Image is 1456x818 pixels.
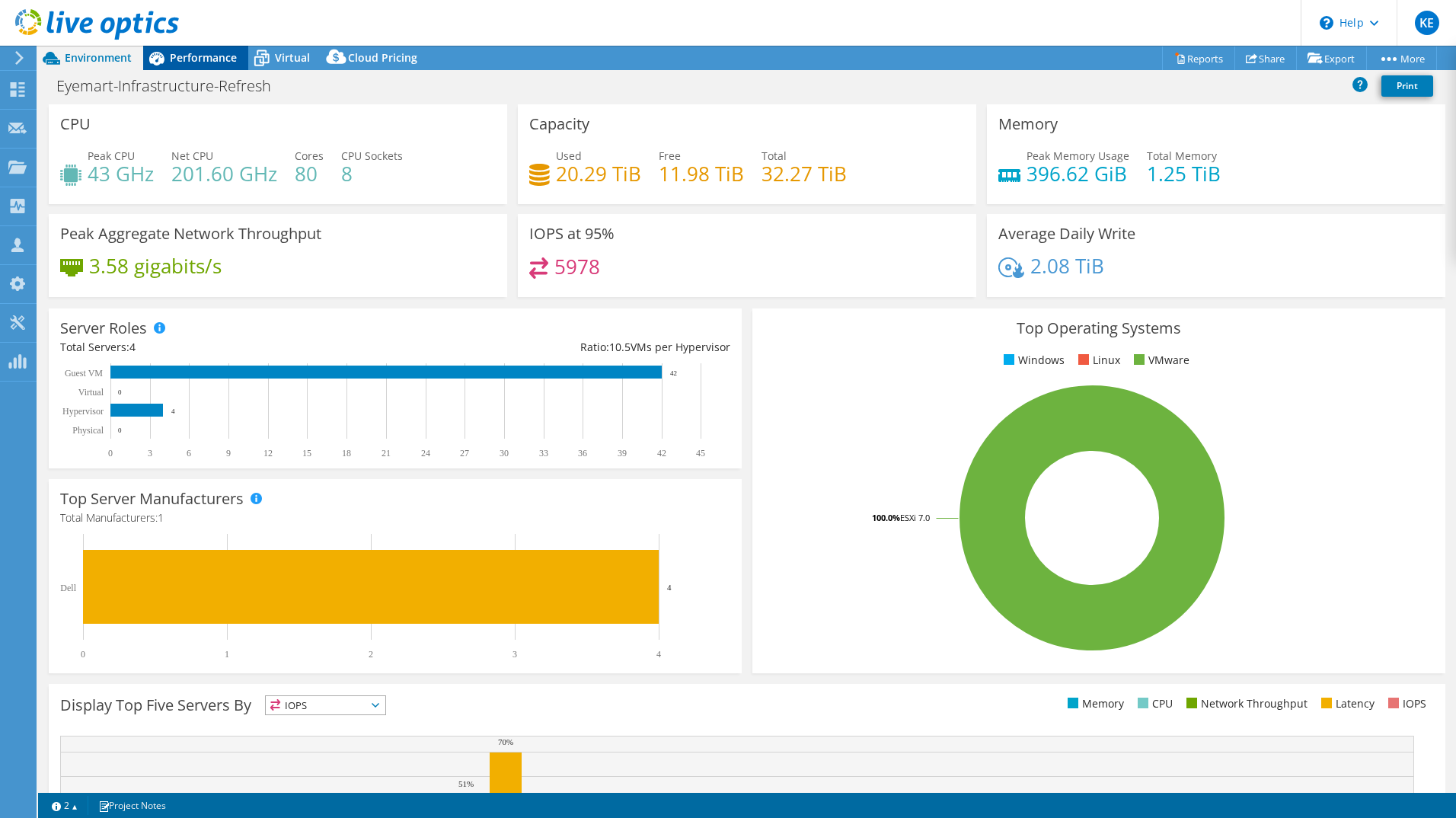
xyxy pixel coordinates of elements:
span: Used [556,149,582,163]
li: Windows [1000,352,1065,369]
h3: IOPS at 95% [529,225,615,242]
text: 1 [225,649,229,660]
a: More [1366,46,1437,70]
li: IOPS [1384,695,1426,712]
text: 4 [656,649,661,660]
li: VMware [1130,352,1189,369]
text: 12 [263,448,273,459]
li: CPU [1134,695,1173,712]
a: Export [1296,46,1367,70]
h4: 80 [295,165,324,182]
text: 45 [696,448,705,459]
span: Virtual [275,50,310,65]
span: Performance [170,50,237,65]
a: Project Notes [88,796,177,815]
text: 30 [500,448,509,459]
h4: 8 [341,165,403,182]
text: Physical [72,425,104,436]
h4: 3.58 gigabits/s [89,257,222,274]
h3: Top Operating Systems [764,320,1434,337]
text: 42 [657,448,666,459]
span: 1 [158,510,164,525]
span: Total Memory [1147,149,1217,163]
span: Cloud Pricing [348,50,417,65]
span: 4 [129,340,136,354]
div: Ratio: VMs per Hypervisor [395,339,730,356]
text: 51% [458,779,474,788]
text: 15 [302,448,311,459]
h1: Eyemart-Infrastructure-Refresh [49,78,295,94]
text: 0 [108,448,113,459]
text: 36 [578,448,587,459]
text: 33 [539,448,548,459]
span: Cores [295,149,324,163]
div: Total Servers: [60,339,395,356]
h4: 20.29 TiB [556,165,641,182]
text: 6 [187,448,191,459]
h4: 396.62 GiB [1027,165,1129,182]
text: Hypervisor [62,406,104,417]
h3: Memory [998,116,1058,133]
text: 0 [118,388,122,396]
h4: 201.60 GHz [171,165,277,182]
h4: 43 GHz [88,165,154,182]
h3: Peak Aggregate Network Throughput [60,225,321,242]
span: Net CPU [171,149,213,163]
text: 4 [667,583,672,592]
li: Latency [1317,695,1375,712]
tspan: ESXi 7.0 [900,512,930,523]
h3: Average Daily Write [998,225,1135,242]
text: Guest VM [65,368,103,379]
svg: \n [1320,16,1333,30]
tspan: 100.0% [872,512,900,523]
text: 9 [226,448,231,459]
h3: Top Server Manufacturers [60,490,244,507]
text: 39 [618,448,627,459]
li: Network Throughput [1183,695,1308,712]
text: 4 [171,407,175,415]
span: Peak Memory Usage [1027,149,1129,163]
text: 27 [460,448,469,459]
text: Virtual [78,387,104,398]
span: CPU Sockets [341,149,403,163]
text: 2 [369,649,373,660]
text: 0 [118,427,122,434]
text: 0 [81,649,85,660]
h4: 5978 [554,258,600,275]
h4: 2.08 TiB [1030,257,1104,274]
a: 2 [41,796,88,815]
a: Share [1234,46,1297,70]
li: Memory [1064,695,1124,712]
span: Free [659,149,681,163]
span: Total [762,149,787,163]
text: 3 [512,649,517,660]
h4: 1.25 TiB [1147,165,1221,182]
span: KE [1415,11,1439,35]
h3: CPU [60,116,91,133]
text: Dell [60,583,76,593]
span: Environment [65,50,132,65]
text: 24 [421,448,430,459]
span: 10.5 [609,340,631,354]
span: IOPS [266,696,385,714]
text: 3 [148,448,152,459]
h4: Total Manufacturers: [60,510,730,526]
h3: Server Roles [60,320,147,337]
a: Reports [1162,46,1235,70]
a: Print [1381,75,1433,97]
li: Linux [1074,352,1120,369]
span: Peak CPU [88,149,135,163]
h4: 11.98 TiB [659,165,744,182]
text: 18 [342,448,351,459]
text: 42 [670,369,677,377]
h3: Capacity [529,116,589,133]
text: 21 [382,448,391,459]
text: 70% [498,737,513,746]
h4: 32.27 TiB [762,165,847,182]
